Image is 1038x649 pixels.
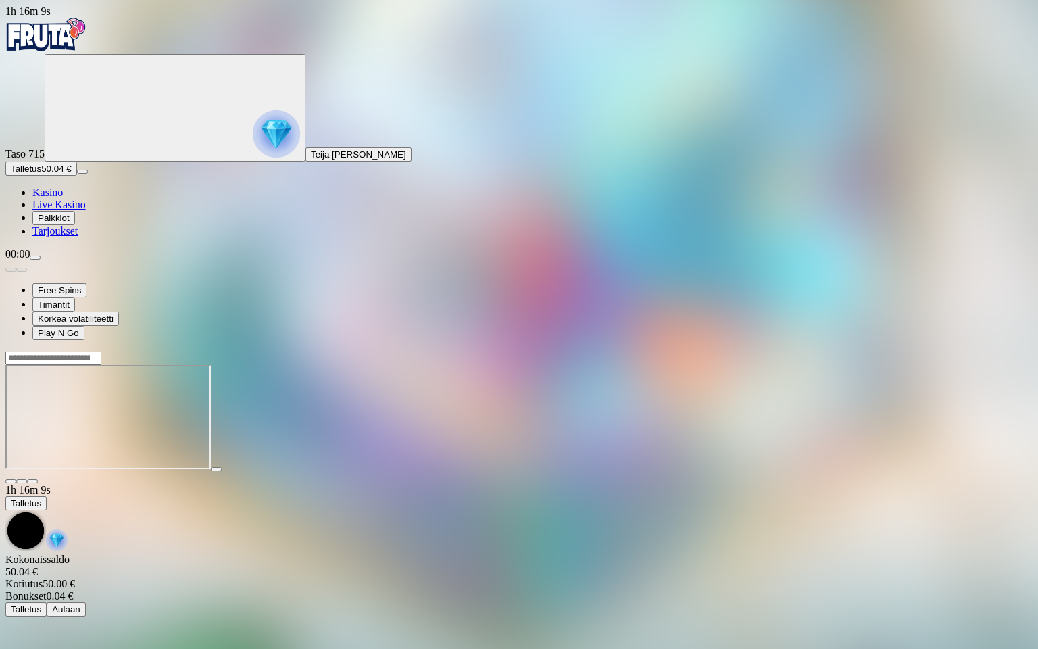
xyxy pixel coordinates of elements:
button: Free Spins [32,283,86,297]
button: Talletusplus icon50.04 € [5,162,77,176]
button: Palkkiot [32,211,75,225]
div: 50.00 € [5,578,1033,590]
button: next slide [16,268,27,272]
div: Game menu content [5,554,1033,617]
span: Talletus [11,604,41,615]
button: play icon [211,467,222,471]
span: user session time [5,5,51,17]
nav: Primary [5,18,1033,237]
button: Korkea volatiliteetti [32,312,119,326]
span: Teija [PERSON_NAME] [311,149,406,160]
div: Kokonaissaldo [5,554,1033,578]
img: Fruta [5,18,86,51]
button: reward progress [45,54,305,162]
div: 0.04 € [5,590,1033,602]
a: Live Kasino [32,199,86,210]
input: Search [5,352,101,365]
iframe: Prism of Gems [5,365,211,469]
div: Game menu [5,484,1033,554]
nav: Main menu [5,187,1033,237]
span: Korkea volatiliteetti [38,314,114,324]
button: Aulaan [47,602,86,617]
button: Teija [PERSON_NAME] [305,147,412,162]
div: 50.04 € [5,566,1033,578]
span: Taso 715 [5,148,45,160]
span: Timantit [38,299,70,310]
span: 00:00 [5,248,30,260]
button: Play N Go [32,326,84,340]
span: Kotiutus [5,578,43,590]
span: Play N Go [38,328,79,338]
span: Aulaan [52,604,80,615]
span: Palkkiot [38,213,70,223]
button: Timantit [32,297,75,312]
button: menu [77,170,88,174]
img: reward-icon [46,529,68,551]
button: fullscreen-exit icon [27,479,38,483]
button: Talletus [5,602,47,617]
a: Tarjoukset [32,225,78,237]
a: Fruta [5,42,86,53]
button: menu [30,256,41,260]
span: user session time [5,484,51,496]
span: Free Spins [38,285,81,295]
button: prev slide [5,268,16,272]
img: reward progress [253,110,300,158]
a: Kasino [32,187,63,198]
span: Talletus [11,498,41,508]
span: Talletus [11,164,41,174]
button: chevron-down icon [16,479,27,483]
span: 50.04 € [41,164,71,174]
span: Bonukset [5,590,46,602]
button: close icon [5,479,16,483]
button: Talletus [5,496,47,510]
